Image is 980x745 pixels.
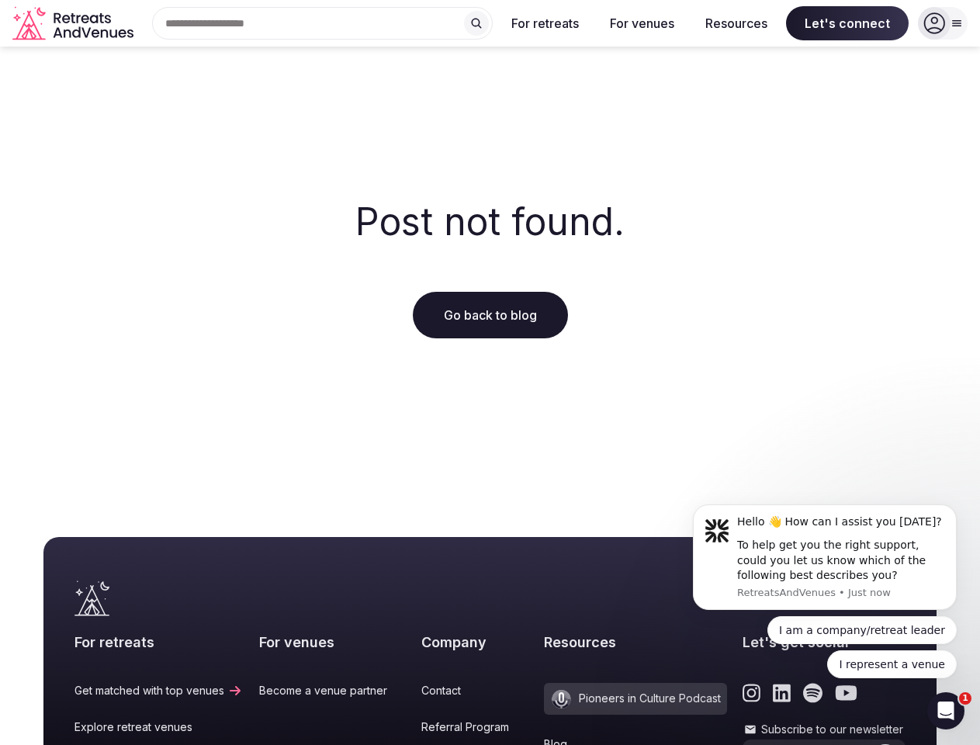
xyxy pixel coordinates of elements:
span: 1 [959,692,971,705]
svg: Retreats and Venues company logo [12,6,137,41]
iframe: Intercom live chat [927,692,964,729]
button: Resources [693,6,780,40]
h2: Resources [544,632,727,652]
a: Referral Program [421,719,528,735]
span: Let's connect [786,6,909,40]
button: For retreats [499,6,591,40]
a: Explore retreat venues [74,719,243,735]
button: For venues [597,6,687,40]
a: Visit the homepage [74,580,109,616]
h2: Post not found. [355,196,625,248]
h2: For venues [259,632,406,652]
a: Go back to blog [413,292,568,338]
a: Visit the homepage [12,6,137,41]
iframe: Intercom notifications message [670,485,980,737]
h2: Company [421,632,528,652]
a: Contact [421,683,528,698]
h2: For retreats [74,632,243,652]
a: Get matched with top venues [74,683,243,698]
a: Pioneers in Culture Podcast [544,683,727,715]
a: Become a venue partner [259,683,406,698]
